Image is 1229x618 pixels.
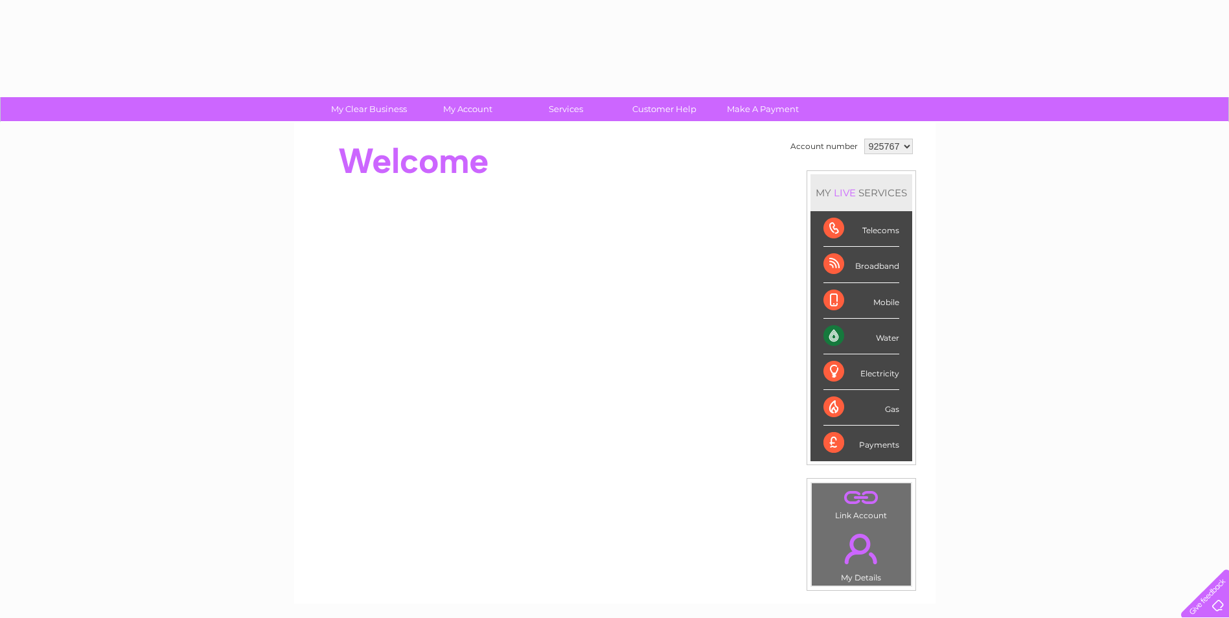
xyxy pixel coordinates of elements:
a: . [815,526,908,571]
div: LIVE [831,187,858,199]
a: . [815,486,908,509]
a: Make A Payment [709,97,816,121]
td: Link Account [811,483,912,523]
div: Gas [823,390,899,426]
div: Water [823,319,899,354]
a: Services [512,97,619,121]
div: Mobile [823,283,899,319]
div: Payments [823,426,899,461]
td: Account number [787,135,861,157]
div: MY SERVICES [810,174,912,211]
a: Customer Help [611,97,718,121]
div: Telecoms [823,211,899,247]
td: My Details [811,523,912,586]
div: Electricity [823,354,899,390]
a: My Account [414,97,521,121]
div: Broadband [823,247,899,282]
a: My Clear Business [316,97,422,121]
